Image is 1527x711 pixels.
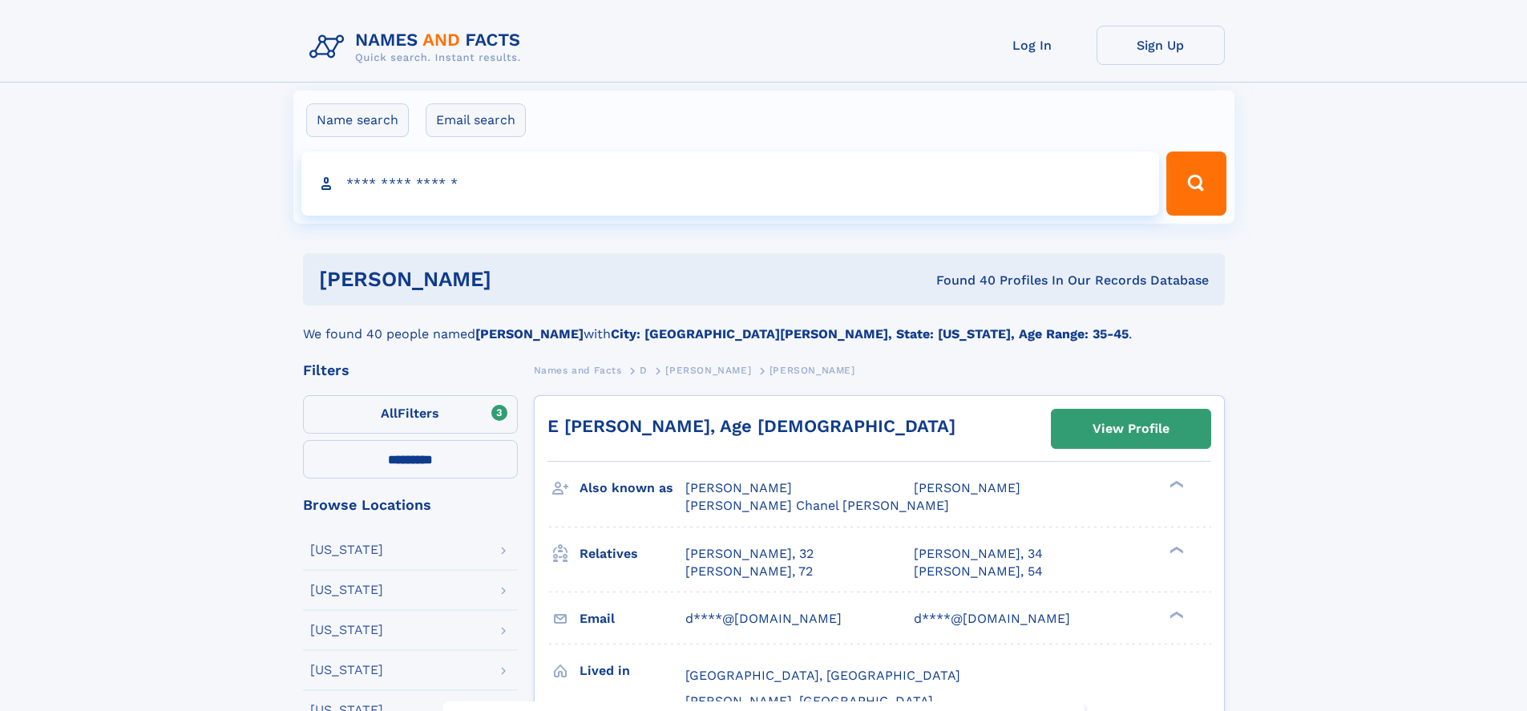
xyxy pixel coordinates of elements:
[685,563,813,580] a: [PERSON_NAME], 72
[968,26,1097,65] a: Log In
[1165,544,1185,555] div: ❯
[306,103,409,137] label: Name search
[685,480,792,495] span: [PERSON_NAME]
[426,103,526,137] label: Email search
[770,365,855,376] span: [PERSON_NAME]
[640,365,648,376] span: D
[310,543,383,556] div: [US_STATE]
[914,563,1043,580] a: [PERSON_NAME], 54
[685,545,814,563] a: [PERSON_NAME], 32
[1166,151,1226,216] button: Search Button
[1165,609,1185,620] div: ❯
[665,360,751,380] a: [PERSON_NAME]
[303,26,534,69] img: Logo Names and Facts
[301,151,1160,216] input: search input
[303,395,518,434] label: Filters
[580,657,685,685] h3: Lived in
[580,605,685,632] h3: Email
[475,326,584,341] b: [PERSON_NAME]
[1097,26,1225,65] a: Sign Up
[547,416,955,436] a: E [PERSON_NAME], Age [DEMOGRAPHIC_DATA]
[1052,410,1210,448] a: View Profile
[381,406,398,421] span: All
[319,269,714,289] h1: [PERSON_NAME]
[914,545,1043,563] a: [PERSON_NAME], 34
[310,584,383,596] div: [US_STATE]
[685,693,933,709] span: [PERSON_NAME], [GEOGRAPHIC_DATA]
[310,664,383,677] div: [US_STATE]
[914,480,1020,495] span: [PERSON_NAME]
[303,305,1225,344] div: We found 40 people named with .
[713,272,1209,289] div: Found 40 Profiles In Our Records Database
[534,360,622,380] a: Names and Facts
[611,326,1129,341] b: City: [GEOGRAPHIC_DATA][PERSON_NAME], State: [US_STATE], Age Range: 35-45
[640,360,648,380] a: D
[580,540,685,568] h3: Relatives
[665,365,751,376] span: [PERSON_NAME]
[580,475,685,502] h3: Also known as
[310,624,383,636] div: [US_STATE]
[303,498,518,512] div: Browse Locations
[1165,479,1185,490] div: ❯
[1093,410,1169,447] div: View Profile
[685,668,960,683] span: [GEOGRAPHIC_DATA], [GEOGRAPHIC_DATA]
[303,363,518,378] div: Filters
[685,498,949,513] span: [PERSON_NAME] Chanel [PERSON_NAME]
